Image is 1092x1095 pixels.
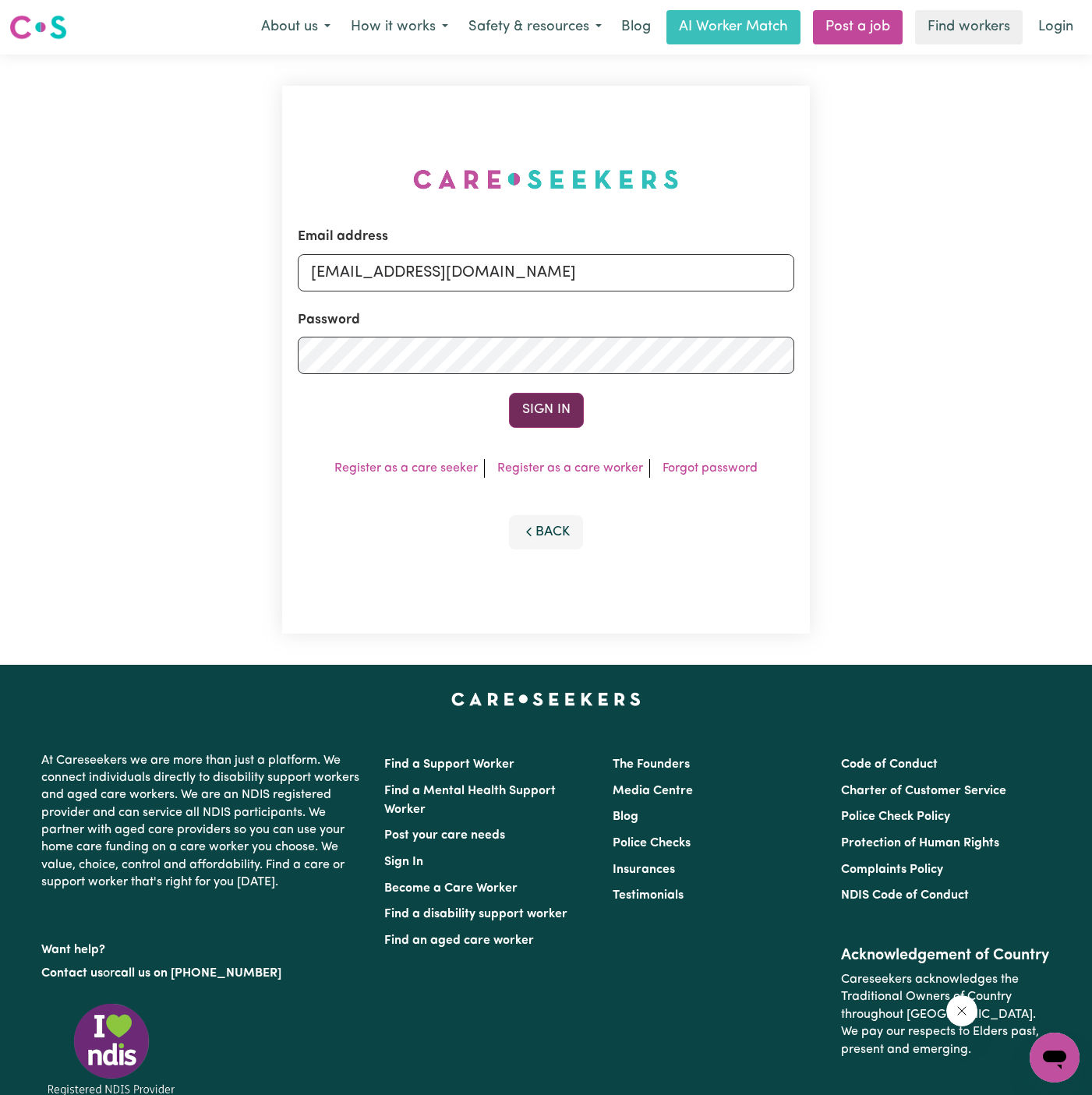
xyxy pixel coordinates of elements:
[613,837,691,850] a: Police Checks
[613,864,675,876] a: Insurances
[451,693,641,705] a: Careseekers home page
[115,967,281,980] a: call us on [PHONE_NUMBER]
[384,785,556,816] a: Find a Mental Health Support Worker
[298,227,388,247] label: Email address
[612,10,660,44] a: Blog
[41,746,366,898] p: At Careseekers we are more than just a platform. We connect individuals directly to disability su...
[41,959,366,988] p: or
[9,11,94,23] span: Need any help?
[613,785,693,797] a: Media Centre
[841,837,999,850] a: Protection of Human Rights
[509,515,584,549] button: Back
[384,882,518,895] a: Become a Care Worker
[663,462,758,475] a: Forgot password
[334,462,478,475] a: Register as a care seeker
[613,811,638,823] a: Blog
[9,13,67,41] img: Careseekers logo
[841,811,950,823] a: Police Check Policy
[9,9,67,45] a: Careseekers logo
[298,254,794,291] input: Email address
[298,310,360,330] label: Password
[384,908,567,920] a: Find a disability support worker
[841,946,1051,965] h2: Acknowledgement of Country
[666,10,800,44] a: AI Worker Match
[509,393,584,427] button: Sign In
[384,934,534,947] a: Find an aged care worker
[946,995,977,1026] iframe: Close message
[41,967,103,980] a: Contact us
[813,10,903,44] a: Post a job
[1030,1033,1080,1083] iframe: Button to launch messaging window
[915,10,1023,44] a: Find workers
[458,11,612,44] button: Safety & resources
[613,889,684,902] a: Testimonials
[1029,10,1083,44] a: Login
[497,462,643,475] a: Register as a care worker
[341,11,458,44] button: How it works
[841,864,943,876] a: Complaints Policy
[384,758,514,771] a: Find a Support Worker
[841,785,1006,797] a: Charter of Customer Service
[41,935,366,959] p: Want help?
[384,829,505,842] a: Post your care needs
[384,856,423,868] a: Sign In
[613,758,690,771] a: The Founders
[841,889,969,902] a: NDIS Code of Conduct
[251,11,341,44] button: About us
[841,965,1051,1065] p: Careseekers acknowledges the Traditional Owners of Country throughout [GEOGRAPHIC_DATA]. We pay o...
[841,758,938,771] a: Code of Conduct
